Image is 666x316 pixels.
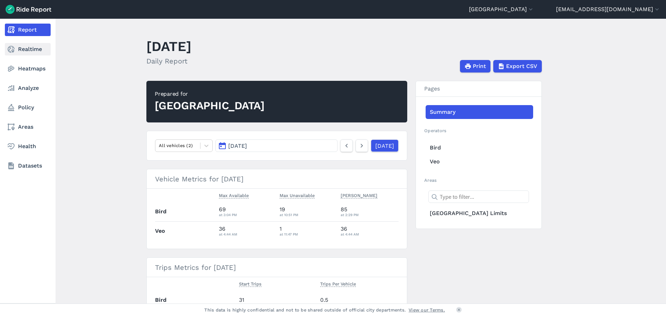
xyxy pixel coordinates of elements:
button: Export CSV [493,60,542,72]
span: Trips Per Vehicle [320,280,356,287]
button: [GEOGRAPHIC_DATA] [469,5,534,14]
a: Analyze [5,82,51,94]
div: at 4:44 AM [341,231,399,237]
h2: Areas [424,177,533,183]
a: Areas [5,121,51,133]
button: Trips Per Vehicle [320,280,356,288]
img: Ride Report [6,5,51,14]
button: Max Unavailable [280,191,315,200]
div: 36 [219,225,274,237]
span: [PERSON_NAME] [341,191,377,198]
div: at 4:44 AM [219,231,274,237]
button: [DATE] [215,139,338,152]
span: Start Trips [239,280,262,287]
h3: Pages [416,81,541,97]
a: Policy [5,101,51,114]
h2: Operators [424,127,533,134]
a: Bird [426,141,533,155]
button: [EMAIL_ADDRESS][DOMAIN_NAME] [556,5,660,14]
button: Start Trips [239,280,262,288]
a: Report [5,24,51,36]
span: Export CSV [506,62,537,70]
div: 85 [341,205,399,218]
div: at 10:51 PM [280,212,335,218]
a: [GEOGRAPHIC_DATA] Limits [426,206,533,220]
td: 0.5 [317,291,399,310]
div: Prepared for [155,90,265,98]
span: Print [473,62,486,70]
span: Max Available [219,191,249,198]
th: Bird [155,291,236,310]
span: Max Unavailable [280,191,315,198]
td: 31 [236,291,317,310]
div: 69 [219,205,274,218]
h2: Daily Report [146,56,191,66]
a: Realtime [5,43,51,55]
th: Bird [155,202,216,221]
a: [DATE] [371,139,399,152]
button: [PERSON_NAME] [341,191,377,200]
div: at 3:04 PM [219,212,274,218]
a: Datasets [5,160,51,172]
h3: Vehicle Metrics for [DATE] [147,169,407,189]
div: [GEOGRAPHIC_DATA] [155,98,265,113]
span: [DATE] [228,143,247,149]
h3: Trips Metrics for [DATE] [147,258,407,277]
th: Veo [155,221,216,240]
a: Summary [426,105,533,119]
input: Type to filter... [428,190,529,203]
a: Heatmaps [5,62,51,75]
div: at 2:29 PM [341,212,399,218]
button: Max Available [219,191,249,200]
h1: [DATE] [146,37,191,56]
button: Print [460,60,490,72]
div: 36 [341,225,399,237]
a: Veo [426,155,533,169]
a: Health [5,140,51,153]
div: 1 [280,225,335,237]
a: View our Terms. [409,307,445,313]
div: 19 [280,205,335,218]
div: at 11:47 PM [280,231,335,237]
